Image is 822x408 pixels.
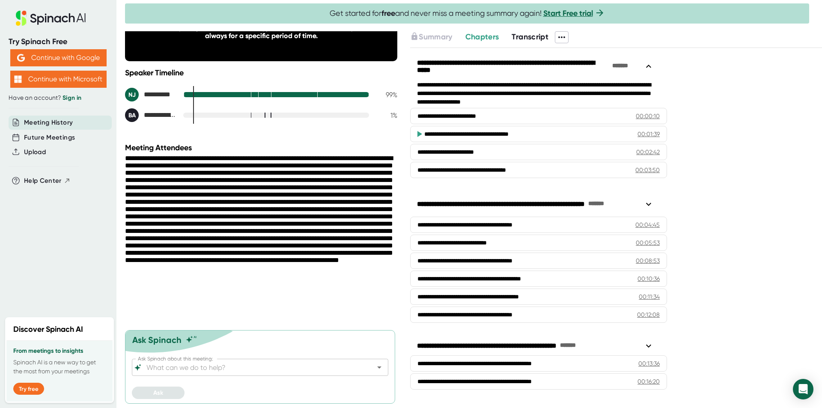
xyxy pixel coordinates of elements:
div: 00:13:36 [638,359,660,368]
div: 99 % [376,91,397,99]
div: Try Spinach Free [9,37,108,47]
button: Meeting History [24,118,73,128]
b: free [381,9,395,18]
div: 00:04:45 [635,220,660,229]
button: Future Meetings [24,133,75,143]
h3: From meetings to insights [13,348,106,354]
span: Summary [419,32,452,42]
div: 00:11:34 [639,292,660,301]
img: Aehbyd4JwY73AAAAAElFTkSuQmCC [17,54,25,62]
p: Spinach AI is a new way to get the most from your meetings [13,358,106,376]
span: Transcript [512,32,548,42]
div: 00:12:08 [637,310,660,319]
div: BA [125,108,139,122]
div: Bailey, Brooke A [125,108,176,122]
div: Upgrade to access [410,31,465,43]
input: What can we do to help? [145,361,360,373]
span: Help Center [24,176,62,186]
a: Start Free trial [543,9,593,18]
span: Get started for and never miss a meeting summary again! [330,9,605,18]
button: Upload [24,147,46,157]
div: 00:16:20 [637,377,660,386]
div: 1 % [376,111,397,119]
h2: Discover Spinach AI [13,324,83,335]
span: Ask [153,389,163,396]
button: Summary [410,31,452,43]
div: It's always a specific amount and type of aid for basic necessity and always for a specific perio... [152,24,370,40]
span: Chapters [465,32,499,42]
div: Meeting Attendees [125,143,399,152]
div: Speaker Timeline [125,68,397,77]
div: 00:01:39 [637,130,660,138]
button: Open [373,361,385,373]
button: Continue with Microsoft [10,71,107,88]
div: Open Intercom Messenger [793,379,813,399]
div: 00:02:42 [636,148,660,156]
button: Try free [13,383,44,395]
button: Help Center [24,176,71,186]
div: Ask Spinach [132,335,182,345]
button: Chapters [465,31,499,43]
div: 00:10:36 [637,274,660,283]
a: Sign in [63,94,81,101]
button: Ask [132,387,185,399]
div: Have an account? [9,94,108,102]
div: 00:08:53 [636,256,660,265]
button: Continue with Google [10,49,107,66]
button: Transcript [512,31,548,43]
div: 00:00:10 [636,112,660,120]
div: Noll, Judi [125,88,176,101]
div: NJ [125,88,139,101]
div: 00:03:50 [635,166,660,174]
div: 00:05:53 [636,238,660,247]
